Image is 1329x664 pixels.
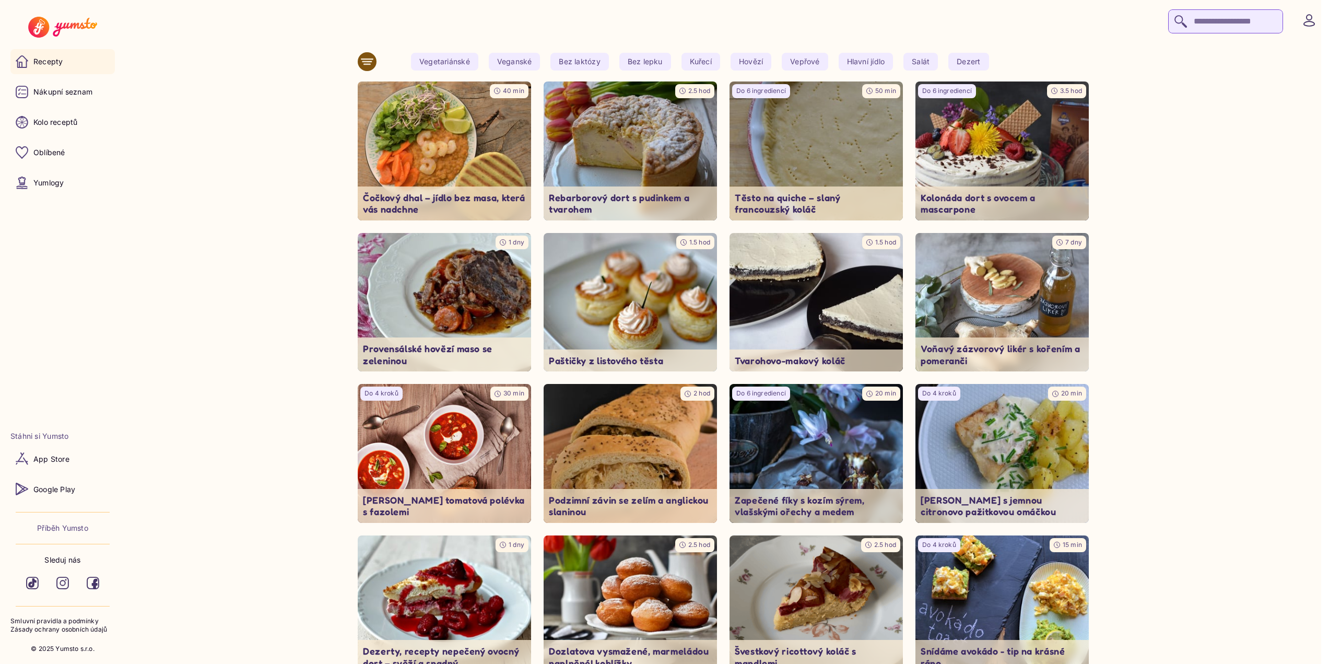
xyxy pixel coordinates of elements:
yumsto-tag: Bez laktózy [550,53,608,71]
a: undefined1.5 hodTvarohovo-makový koláč [730,233,903,372]
img: undefined [915,233,1089,372]
yumsto-tag: Hlavní jídlo [839,53,893,71]
p: Voňavý zázvorový likér s kořením a pomeranči [921,343,1084,366]
a: undefinedDo 6 ingrediencí20 minZapečené fíky s kozím sýrem, vlašskými ořechy a medem [730,384,903,523]
a: Kolo receptů [10,110,115,135]
span: 20 min [875,389,896,397]
a: Oblíbené [10,140,115,165]
p: [PERSON_NAME] s jemnou citronovo pažitkovou omáčkou [921,494,1084,518]
a: Nákupní seznam [10,79,115,104]
span: 7 dny [1065,238,1082,246]
yumsto-tag: Veganské [489,53,540,71]
span: 15 min [1063,541,1082,549]
a: undefinedDo 6 ingrediencí50 minTěsto na quiche – slaný francouzský koláč [730,81,903,220]
span: 1 dny [509,541,524,549]
yumsto-tag: Vepřové [782,53,828,71]
span: 2.5 hod [874,541,896,549]
p: Sleduj nás [44,555,80,565]
yumsto-tag: Hovězí [731,53,771,71]
span: 2 hod [693,389,710,397]
p: Rebarborový dort s pudinkem a tvarohem [549,192,712,215]
p: Do 4 kroků [922,389,956,398]
p: Kolo receptů [33,117,78,127]
p: Těsto na quiche – slaný francouzský koláč [735,192,898,215]
span: 50 min [875,87,896,95]
a: undefined1 dnyProvensálské hovězí maso se zeleninou [358,233,531,372]
p: Do 6 ingrediencí [736,87,786,96]
yumsto-tag: Kuřecí [681,53,720,71]
a: Zásady ochrany osobních údajů [10,625,115,634]
a: undefinedDo 6 ingrediencí3.5 hodKolonáda dort s ovocem a mascarpone [915,81,1089,220]
img: undefined [730,384,903,523]
img: undefined [730,81,903,220]
span: 2.5 hod [688,87,710,95]
span: 30 min [503,389,524,397]
a: undefined2 hodPodzimní závin se zelím a anglickou slaninou [544,384,717,523]
a: undefinedDo 4 kroků20 min[PERSON_NAME] s jemnou citronovo pažitkovou omáčkou [915,384,1089,523]
span: 2.5 hod [688,541,710,549]
p: Čočkový dhal – jídlo bez masa, která vás nadchne [363,192,526,215]
li: Stáhni si Yumsto [10,431,115,441]
img: undefined [544,384,717,523]
img: undefined [915,81,1089,220]
p: Tvarohovo-makový koláč [735,355,898,367]
yumsto-tag: Salát [903,53,938,71]
p: Do 6 ingrediencí [922,87,972,96]
a: undefined2.5 hodRebarborový dort s pudinkem a tvarohem [544,81,717,220]
img: undefined [730,233,903,372]
p: App Store [33,454,69,464]
span: 20 min [1061,389,1082,397]
img: undefined [544,233,717,372]
p: Oblíbené [33,147,65,158]
p: Recepty [33,56,63,67]
img: undefined [358,233,531,372]
a: undefined7 dnyVoňavý zázvorový likér s kořením a pomeranči [915,233,1089,372]
a: App Store [10,446,115,471]
yumsto-tag: Dezert [948,53,989,71]
p: Nákupní seznam [33,87,92,97]
a: undefined1.5 hodPaštičky z listového těsta [544,233,717,372]
a: Příběh Yumsto [37,523,88,533]
p: Zapečené fíky s kozím sýrem, vlašskými ořechy a medem [735,494,898,518]
p: Kolonáda dort s ovocem a mascarpone [921,192,1084,215]
span: 1 dny [509,238,524,246]
p: Do 4 kroků [922,541,956,550]
img: undefined [544,81,717,220]
a: Yumlogy [10,170,115,195]
p: Paštičky z listového těsta [549,355,712,367]
img: undefined [915,384,1089,523]
p: Do 4 kroků [364,389,398,398]
p: Yumlogy [33,178,64,188]
yumsto-tag: Vegetariánské [411,53,478,71]
span: 1.5 hod [689,238,710,246]
a: undefinedDo 4 kroků30 min[PERSON_NAME] tomatová polévka s fazolemi [358,384,531,523]
span: 40 min [503,87,524,95]
p: © 2025 Yumsto s.r.o. [31,645,95,654]
a: Recepty [10,49,115,74]
a: Smluvní pravidla a podmínky [10,617,115,626]
a: Google Play [10,476,115,502]
yumsto-tag: Bez lepku [619,53,671,71]
p: Podzimní závin se zelím a anglickou slaninou [549,494,712,518]
span: 3.5 hod [1060,87,1082,95]
img: undefined [358,81,531,220]
a: undefined40 minČočkový dhal – jídlo bez masa, která vás nadchne [358,81,531,220]
p: Google Play [33,484,75,495]
p: [PERSON_NAME] tomatová polévka s fazolemi [363,494,526,518]
img: undefined [358,384,531,523]
img: Yumsto logo [28,17,97,38]
span: 1.5 hod [875,238,896,246]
